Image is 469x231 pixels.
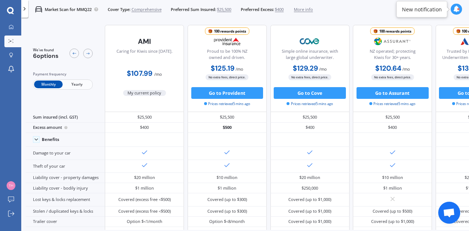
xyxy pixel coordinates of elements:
[188,112,267,122] div: $25,500
[134,175,155,180] div: $20 million
[357,87,429,99] button: Go to Assurant
[34,81,63,88] span: Monthly
[373,208,412,214] div: Covered (up to $500)
[288,208,331,214] div: Covered (up to $1,000)
[438,202,460,224] a: Open chat
[207,208,247,214] div: Covered (up to $300)
[26,183,105,193] div: Liability cover - bodily injury
[379,29,411,34] div: 100 rewards points
[217,175,237,180] div: $10 million
[275,7,284,12] span: $400
[7,181,15,190] img: 65c6784e06f2cf1d377b9664d9dfcee8
[123,90,166,96] span: My current policy
[132,7,162,12] span: Comprehensive
[135,185,154,191] div: $1 million
[63,81,91,88] span: Yearly
[33,52,59,60] span: 6 options
[358,48,427,63] div: NZ operated; protecting Kiwis for 30+ years.
[118,197,171,202] div: Covered (excess free <$500)
[383,185,402,191] div: $1 million
[353,123,432,133] div: $400
[353,112,432,122] div: $25,500
[33,48,59,53] span: We've found
[117,48,173,63] div: Caring for Kiwis since [DATE].
[127,69,152,78] b: $107.99
[402,5,442,13] div: New notification
[208,29,212,33] img: points
[26,193,105,206] div: Lost keys & locks replacement
[288,197,331,202] div: Covered (up to $1,000)
[26,173,105,183] div: Liability cover - property damages
[171,7,216,12] span: Preferred Sum Insured:
[26,112,105,122] div: Sum insured (incl. GST)
[26,147,105,160] div: Damage to your car
[371,219,414,224] div: Covered (up to $1,000)
[214,29,246,34] div: 100 rewards points
[211,64,234,73] b: $125.19
[191,87,263,99] button: Go to Provident
[188,123,267,133] div: $500
[274,87,346,99] button: Go to Cove
[105,112,184,122] div: $25,500
[154,71,162,77] span: / mo
[206,74,248,80] span: No extra fees, direct price.
[127,219,162,224] div: Option $<1/month
[105,123,184,133] div: $400
[373,34,412,49] img: Assurant.png
[270,123,350,133] div: $400
[33,71,93,77] div: Payment frequency
[371,74,414,80] span: No extra fees, direct price.
[456,29,460,33] img: points
[319,66,327,72] span: / mo
[26,206,105,217] div: Stolen / duplicated keys & locks
[294,7,313,12] span: More info
[287,101,333,107] span: Prices retrieved 5 mins ago
[374,29,378,33] img: points
[236,66,243,72] span: / mo
[45,7,92,12] p: Market Scan for MMQ22
[42,137,59,142] div: Benefits
[125,34,164,49] img: AMI-text-1.webp
[270,112,350,122] div: $25,500
[108,7,130,12] span: Cover Type:
[288,219,331,224] div: Covered (up to $1,000)
[209,219,245,224] div: Option $<8/month
[299,175,320,180] div: $20 million
[218,185,236,191] div: $1 million
[217,7,231,12] span: $25,500
[204,101,250,107] span: Prices retrieved 5 mins ago
[293,64,318,73] b: $129.29
[35,6,42,13] img: car.f15378c7a67c060ca3f3.svg
[208,34,247,49] img: Provident.png
[26,217,105,227] div: Trailer cover
[302,185,318,191] div: $250,000
[275,48,344,63] div: Simple online insurance, with large global underwriter.
[241,7,274,12] span: Preferred Excess:
[26,160,105,173] div: Theft of your car
[402,66,410,72] span: / mo
[288,74,331,80] span: No extra fees, direct price.
[382,175,403,180] div: $10 million
[193,48,262,63] div: Proud to be 100% NZ owned and driven.
[118,208,171,214] div: Covered (excess free <$500)
[26,123,105,133] div: Excess amount
[291,34,329,49] img: Cove.webp
[369,101,416,107] span: Prices retrieved 5 mins ago
[207,197,247,202] div: Covered (up to $300)
[375,64,401,73] b: $120.64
